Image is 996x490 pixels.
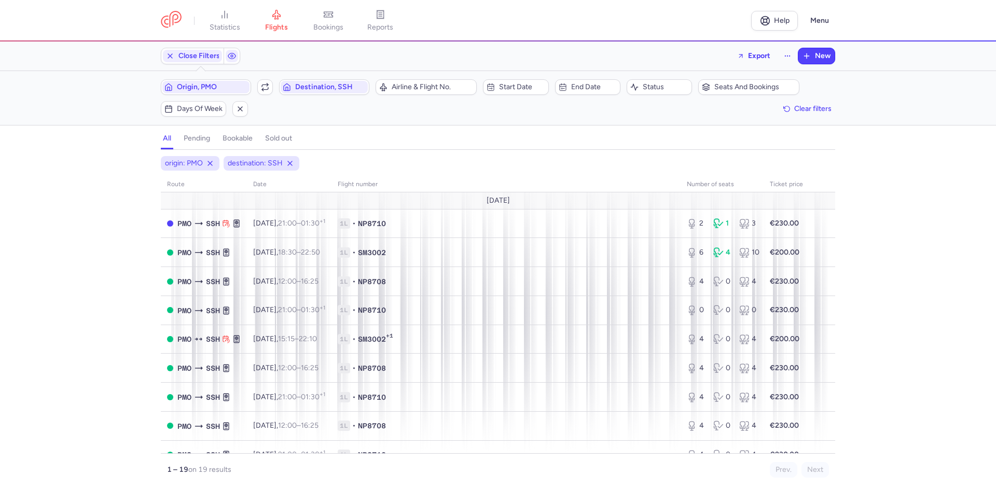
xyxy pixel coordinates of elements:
[780,101,835,117] button: Clear filters
[352,421,356,431] span: •
[794,105,832,113] span: Clear filters
[184,134,210,143] h4: pending
[358,276,386,287] span: NP8708
[739,305,757,315] div: 0
[301,393,325,401] time: 01:30
[352,363,356,373] span: •
[804,11,835,31] button: Menu
[358,450,386,460] span: NP8710
[223,134,253,143] h4: bookable
[278,334,295,343] time: 15:15
[352,334,356,344] span: •
[206,421,220,432] span: SSH
[278,277,319,286] span: –
[770,277,799,286] strong: €230.00
[278,421,319,430] span: –
[352,392,356,402] span: •
[687,247,705,258] div: 6
[739,276,757,287] div: 4
[161,177,247,192] th: route
[739,334,757,344] div: 4
[338,450,350,460] span: 1L
[278,421,297,430] time: 12:00
[188,465,231,474] span: on 19 results
[265,134,292,143] h4: sold out
[253,450,325,459] span: [DATE],
[739,421,757,431] div: 4
[279,79,369,95] button: Destination, SSH
[161,101,226,117] button: Days of week
[320,391,325,398] sup: +1
[253,334,317,343] span: [DATE],
[713,334,731,344] div: 0
[338,276,350,287] span: 1L
[687,334,705,344] div: 4
[278,305,325,314] span: –
[770,450,799,459] strong: €230.00
[739,363,757,373] div: 4
[687,305,705,315] div: 0
[739,247,757,258] div: 10
[801,462,829,478] button: Next
[352,247,356,258] span: •
[739,392,757,402] div: 4
[798,48,835,64] button: New
[367,23,393,32] span: reports
[265,23,288,32] span: flights
[338,305,350,315] span: 1L
[302,9,354,32] a: bookings
[338,392,350,402] span: 1L
[687,218,705,229] div: 2
[206,305,220,316] span: SSH
[206,449,220,460] span: SSH
[278,248,320,257] span: –
[301,248,320,257] time: 22:50
[301,450,325,459] time: 01:30
[499,83,545,91] span: Start date
[253,219,325,228] span: [DATE],
[177,333,191,345] span: PMO
[338,421,350,431] span: 1L
[386,332,393,343] span: +1
[681,177,764,192] th: number of seats
[487,197,510,205] span: [DATE]
[278,393,297,401] time: 21:00
[770,305,799,314] strong: €230.00
[354,9,406,32] a: reports
[815,52,831,60] span: New
[687,450,705,460] div: 4
[358,421,386,431] span: NP8708
[687,363,705,373] div: 4
[376,79,477,95] button: Airline & Flight No.
[177,83,247,91] span: Origin, PMO
[392,83,473,91] span: Airline & Flight No.
[206,333,220,345] span: SSH
[313,23,343,32] span: bookings
[301,421,319,430] time: 16:25
[774,17,790,24] span: Help
[206,218,220,229] span: SSH
[299,334,317,343] time: 22:10
[177,421,191,432] span: PMO
[167,465,188,474] strong: 1 – 19
[358,218,386,229] span: NP8710
[770,219,799,228] strong: €230.00
[739,450,757,460] div: 4
[177,247,191,258] span: PMO
[643,83,688,91] span: Status
[338,218,350,229] span: 1L
[338,363,350,373] span: 1L
[177,305,191,316] span: PMO
[278,305,297,314] time: 21:00
[739,218,757,229] div: 3
[713,305,731,315] div: 0
[338,247,350,258] span: 1L
[320,304,325,311] sup: +1
[627,79,692,95] button: Status
[748,52,770,60] span: Export
[331,177,681,192] th: Flight number
[278,277,297,286] time: 12:00
[698,79,799,95] button: Seats and bookings
[228,158,283,169] span: destination: SSH
[352,305,356,315] span: •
